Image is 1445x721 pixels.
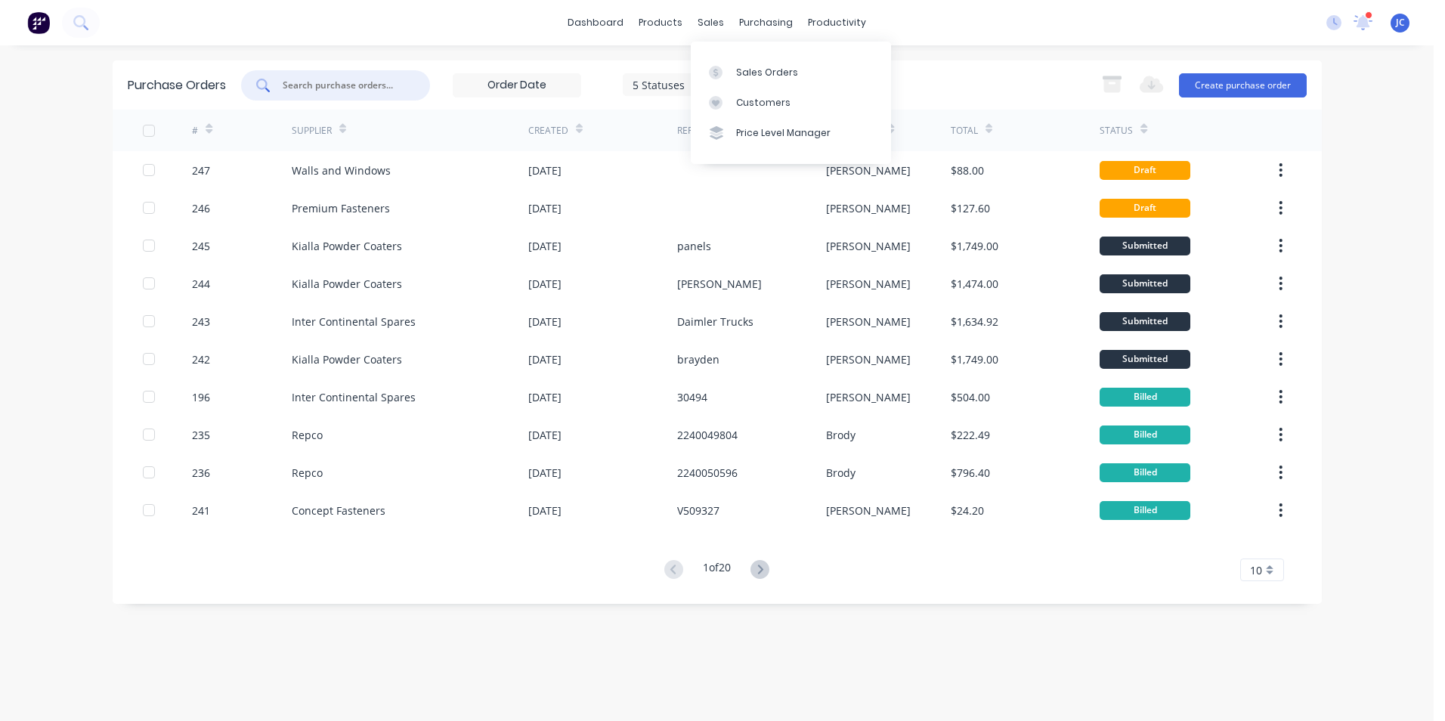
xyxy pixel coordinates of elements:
div: brayden [677,351,719,367]
div: Purchase Orders [128,76,226,94]
a: Price Level Manager [691,118,891,148]
div: [DATE] [528,276,562,292]
div: 236 [192,465,210,481]
div: 2240049804 [677,427,738,443]
div: Submitted [1100,237,1190,255]
div: Draft [1100,199,1190,218]
div: Total [951,124,978,138]
div: [DATE] [528,200,562,216]
div: [DATE] [528,503,562,518]
div: Inter Continental Spares [292,314,416,330]
div: Kialla Powder Coaters [292,238,402,254]
div: [DATE] [528,162,562,178]
div: [PERSON_NAME] [677,276,762,292]
div: Walls and Windows [292,162,391,178]
div: [PERSON_NAME] [826,238,911,254]
div: Status [1100,124,1133,138]
div: panels [677,238,711,254]
span: 10 [1250,562,1262,578]
div: Submitted [1100,274,1190,293]
div: [DATE] [528,238,562,254]
div: Kialla Powder Coaters [292,276,402,292]
div: sales [690,11,732,34]
div: 30494 [677,389,707,405]
div: 244 [192,276,210,292]
div: Kialla Powder Coaters [292,351,402,367]
div: [DATE] [528,314,562,330]
div: $222.49 [951,427,990,443]
div: Daimler Trucks [677,314,753,330]
div: Brody [826,465,856,481]
a: Customers [691,88,891,118]
a: dashboard [560,11,631,34]
div: [PERSON_NAME] [826,314,911,330]
div: [PERSON_NAME] [826,389,911,405]
div: $1,749.00 [951,351,998,367]
div: 5 Statuses [633,76,741,92]
div: # [192,124,198,138]
div: 235 [192,427,210,443]
div: Repco [292,427,323,443]
img: Factory [27,11,50,34]
span: JC [1396,16,1405,29]
div: purchasing [732,11,800,34]
div: [PERSON_NAME] [826,503,911,518]
div: Concept Fasteners [292,503,385,518]
div: [PERSON_NAME] [826,200,911,216]
div: Submitted [1100,350,1190,369]
button: Create purchase order [1179,73,1307,97]
div: 243 [192,314,210,330]
div: $796.40 [951,465,990,481]
div: [PERSON_NAME] [826,276,911,292]
div: [DATE] [528,389,562,405]
div: 242 [192,351,210,367]
div: Submitted [1100,312,1190,331]
div: $1,474.00 [951,276,998,292]
div: $127.60 [951,200,990,216]
div: Sales Orders [736,66,798,79]
div: productivity [800,11,874,34]
div: Billed [1100,463,1190,482]
div: 246 [192,200,210,216]
div: [DATE] [528,427,562,443]
div: $1,749.00 [951,238,998,254]
input: Search purchase orders... [281,78,407,93]
div: 245 [192,238,210,254]
div: $504.00 [951,389,990,405]
div: Repco [292,465,323,481]
div: Reference [677,124,726,138]
div: 2240050596 [677,465,738,481]
div: Inter Continental Spares [292,389,416,405]
div: V509327 [677,503,719,518]
div: 196 [192,389,210,405]
div: Brody [826,427,856,443]
div: $1,634.92 [951,314,998,330]
div: Draft [1100,161,1190,180]
input: Order Date [453,74,580,97]
div: 1 of 20 [703,559,731,581]
div: 241 [192,503,210,518]
div: Billed [1100,425,1190,444]
div: products [631,11,690,34]
div: $24.20 [951,503,984,518]
div: [PERSON_NAME] [826,351,911,367]
div: Customers [736,96,791,110]
div: Price Level Manager [736,126,831,140]
div: [PERSON_NAME] [826,162,911,178]
div: [DATE] [528,465,562,481]
div: [DATE] [528,351,562,367]
div: $88.00 [951,162,984,178]
div: 247 [192,162,210,178]
div: Premium Fasteners [292,200,390,216]
a: Sales Orders [691,57,891,87]
div: Billed [1100,501,1190,520]
div: Supplier [292,124,332,138]
div: Billed [1100,388,1190,407]
div: Created [528,124,568,138]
